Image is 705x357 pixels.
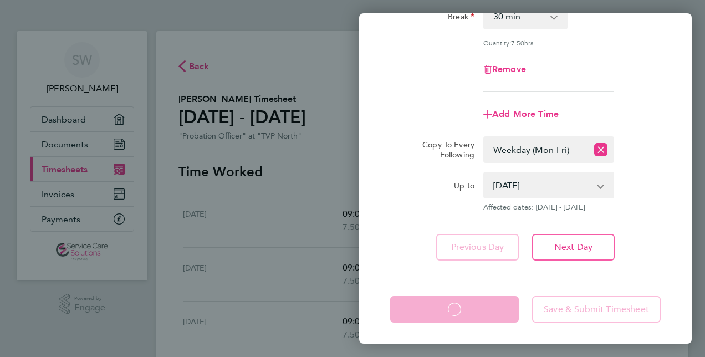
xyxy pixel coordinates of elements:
[511,38,524,47] span: 7.50
[492,64,526,74] span: Remove
[483,38,614,47] div: Quantity: hrs
[594,137,607,162] button: Reset selection
[492,109,559,119] span: Add More Time
[454,181,474,194] label: Up to
[532,234,615,261] button: Next Day
[483,203,614,212] span: Affected dates: [DATE] - [DATE]
[448,12,474,25] label: Break
[413,140,474,160] label: Copy To Every Following
[483,65,526,74] button: Remove
[554,242,592,253] span: Next Day
[483,110,559,119] button: Add More Time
